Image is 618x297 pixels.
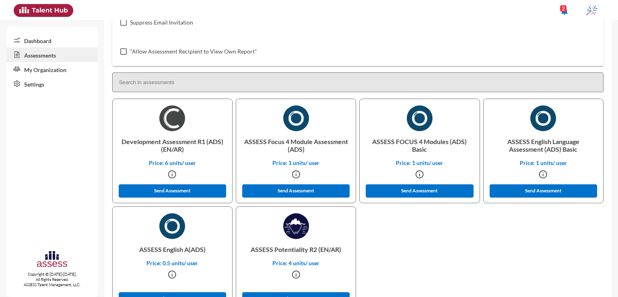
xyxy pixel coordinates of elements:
[119,260,226,266] p: Price: 0.5 units/ user
[36,250,68,270] img: assesscompany-logo.png
[119,159,226,166] p: Price: 6 units/ user
[112,72,604,92] input: Search in assessments
[243,239,349,260] p: ASSESS Potentiality R2 (EN/AR)
[366,159,473,166] p: Price: 1 units/ user
[130,18,193,27] span: Suppress Email Invitation
[119,239,226,260] p: ASSESS English A(ADS)
[560,6,569,16] mat-icon: notifications
[243,131,349,159] p: ASSESS Focus 4 Module Assessment (ADS)
[6,62,98,76] a: My Organization
[6,47,98,62] a: Assessments
[243,260,349,266] p: Price: 4 units/ user
[490,159,597,166] p: Price: 1 units/ user
[130,47,257,56] span: "Allow Assessment Recipient to View Own Report"
[6,272,98,287] p: Copyright © [DATE]-[DATE]. All Rights Reserved. ASSESS Talent Management, LLC.
[366,184,474,198] button: Send Assessment
[243,159,349,166] p: Price: 1 units/ user
[6,76,98,91] a: Settings
[119,131,226,159] p: Development Assessment R1 (ADS) (EN/AR)
[560,5,566,12] div: 2
[490,131,597,159] p: ASSESS English Language Assessment (ADS) Basic
[119,184,227,198] button: Send Assessment
[6,33,98,47] a: Dashboard
[490,184,597,198] button: Send Assessment
[366,131,473,159] p: ASSESS FOCUS 4 Modules (ADS) Basic
[242,184,350,198] button: Send Assessment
